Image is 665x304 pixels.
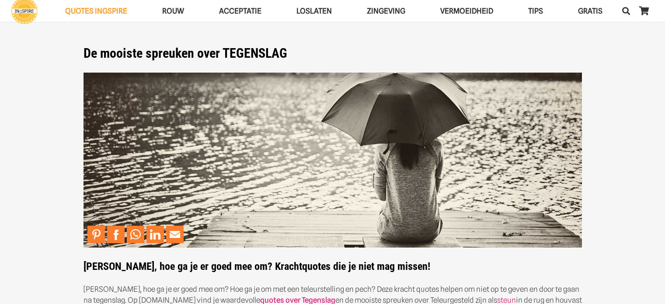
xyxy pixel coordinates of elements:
a: Share to LinkedIn [146,226,164,243]
li: Pinterest [87,226,107,243]
span: Acceptatie [219,7,261,15]
span: ROUW [162,7,184,15]
span: VERMOEIDHEID [440,7,493,15]
strong: [PERSON_NAME], hoe ga je er goed mee om? Krachtquotes die je niet mag missen! [84,260,430,273]
span: GRATIS [578,7,602,15]
a: Share to Facebook [107,226,125,243]
li: LinkedIn [146,226,166,243]
a: Share to WhatsApp [127,226,144,243]
li: Facebook [107,226,127,243]
img: Spreuken over Tegenslag in mindere tijden van Ingspire.nl [84,73,582,248]
li: Email This [166,226,186,243]
a: Mail to Email This [166,226,184,243]
span: Zingeving [367,7,405,15]
li: WhatsApp [127,226,146,243]
span: QUOTES INGSPIRE [65,7,127,15]
a: Pin to Pinterest [87,226,105,243]
h1: De mooiste spreuken over TEGENSLAG [84,45,582,61]
span: Loslaten [296,7,332,15]
span: TIPS [528,7,543,15]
